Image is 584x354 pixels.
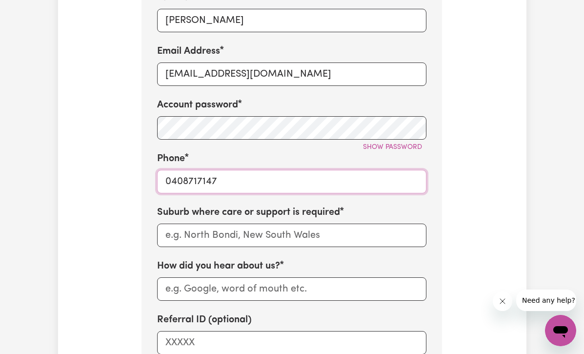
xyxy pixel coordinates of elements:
[157,170,426,193] input: e.g. 0412 345 678
[157,62,426,86] input: e.g. diana.rigg@yahoo.com.au
[157,98,238,112] label: Account password
[359,140,426,155] button: Show password
[545,315,576,346] iframe: Button to launch messaging window
[157,277,426,301] input: e.g. Google, word of mouth etc.
[363,144,422,151] span: Show password
[157,205,340,220] label: Suburb where care or support is required
[516,290,576,311] iframe: Message from company
[157,151,185,166] label: Phone
[157,9,426,32] input: e.g. Rigg
[157,44,220,59] label: Email Address
[157,312,252,327] label: Referral ID (optional)
[157,224,426,247] input: e.g. North Bondi, New South Wales
[157,259,280,273] label: How did you hear about us?
[493,292,512,311] iframe: Close message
